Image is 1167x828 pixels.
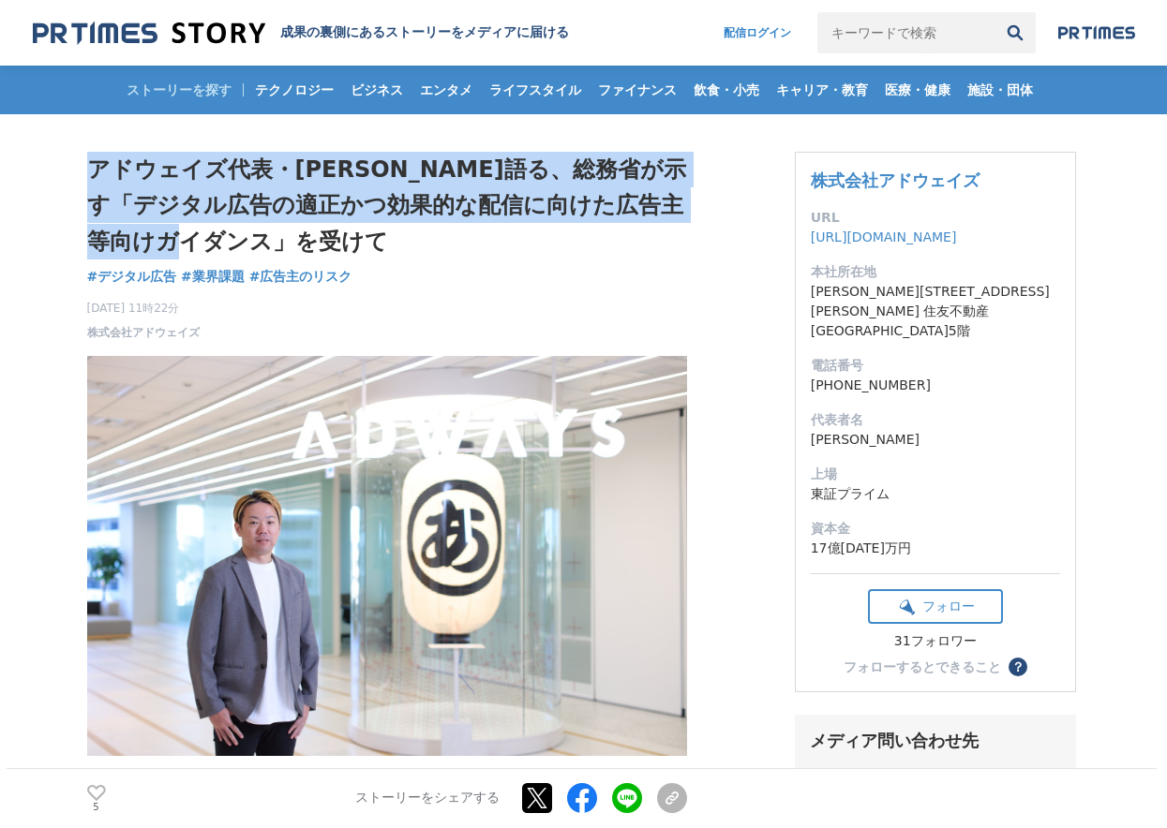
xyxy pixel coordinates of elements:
[811,539,1060,558] dd: 17億[DATE]万円
[769,81,875,98] span: キャリア・教育
[87,300,200,317] span: [DATE] 11時22分
[877,81,958,98] span: 医療・健康
[810,730,1061,752] div: メディア問い合わせ先
[877,66,958,114] a: 医療・健康
[343,66,411,114] a: ビジネス
[1058,25,1135,40] img: prtimes
[249,268,352,285] span: #広告主のリスク
[811,356,1060,376] dt: 電話番号
[482,66,589,114] a: ライフスタイル
[33,21,265,46] img: 成果の裏側にあるストーリーをメディアに届ける
[87,356,687,756] img: thumbnail_c9c9ad20-61c2-11f0-b12e-d108aeb45f9d.JPG
[811,465,1060,484] dt: 上場
[844,660,1001,673] div: フォローするとできること
[343,81,411,98] span: ビジネス
[811,430,1060,450] dd: [PERSON_NAME]
[355,791,500,807] p: ストーリーをシェアする
[960,66,1040,114] a: 施設・団体
[247,66,341,114] a: テクノロジー
[686,81,767,98] span: 飲食・小売
[87,803,106,812] p: 5
[811,410,1060,430] dt: 代表者名
[811,262,1060,282] dt: 本社所在地
[817,12,995,53] input: キーワードで検索
[811,376,1060,395] dd: [PHONE_NUMBER]
[811,170,980,190] a: 株式会社アドウェイズ
[591,81,684,98] span: ファイナンス
[181,267,245,287] a: #業界課題
[249,267,352,287] a: #広告主のリスク
[686,66,767,114] a: 飲食・小売
[1009,658,1027,676] button: ？
[412,66,480,114] a: エンタメ
[87,152,687,259] h1: アドウェイズ代表・[PERSON_NAME]語る、総務省が示す「デジタル広告の適正かつ効果的な配信に向けた広告主等向けガイダンス」を受けて
[868,589,1003,624] button: フォロー
[811,282,1060,341] dd: [PERSON_NAME][STREET_ADDRESS][PERSON_NAME] 住友不動産[GEOGRAPHIC_DATA]5階
[769,66,875,114] a: キャリア・教育
[280,24,569,41] h2: 成果の裏側にあるストーリーをメディアに届ける
[1011,660,1025,673] span: ？
[811,484,1060,504] dd: 東証プライム
[960,81,1040,98] span: 施設・団体
[811,519,1060,539] dt: 資本金
[810,767,1061,801] div: メディアユーザーとしてログインすると、担当者の連絡先を閲覧できます。
[412,81,480,98] span: エンタメ
[995,12,1036,53] button: 検索
[591,66,684,114] a: ファイナンス
[705,12,810,53] a: 配信ログイン
[87,324,200,341] a: 株式会社アドウェイズ
[811,208,1060,228] dt: URL
[33,21,569,46] a: 成果の裏側にあるストーリーをメディアに届ける 成果の裏側にあるストーリーをメディアに届ける
[247,81,341,98] span: テクノロジー
[87,267,177,287] a: #デジタル広告
[181,268,245,285] span: #業界課題
[87,268,177,285] span: #デジタル広告
[868,633,1003,650] div: 31フォロワー
[811,229,957,244] a: [URL][DOMAIN_NAME]
[482,81,589,98] span: ライフスタイル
